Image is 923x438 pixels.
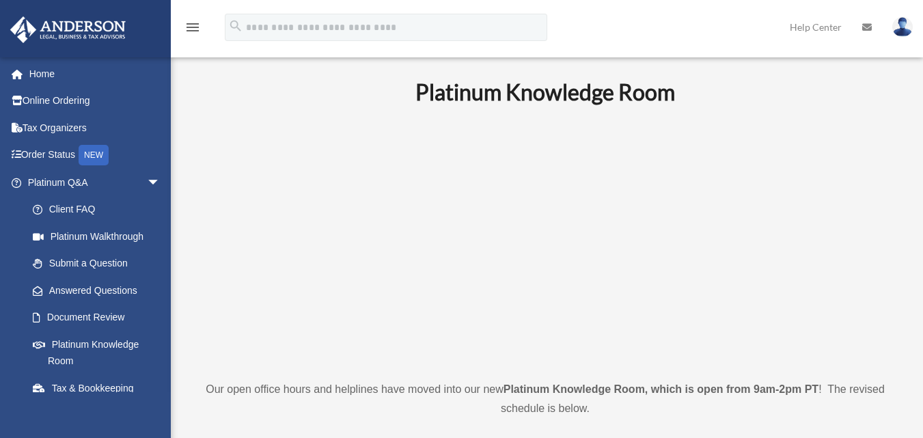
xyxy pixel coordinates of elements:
a: Order StatusNEW [10,141,181,169]
img: Anderson Advisors Platinum Portal [6,16,130,43]
a: Answered Questions [19,277,181,304]
a: Home [10,60,181,87]
a: menu [184,24,201,36]
a: Platinum Knowledge Room [19,331,174,374]
a: Client FAQ [19,196,181,223]
div: NEW [79,145,109,165]
a: Online Ordering [10,87,181,115]
i: search [228,18,243,33]
a: Document Review [19,304,181,331]
b: Platinum Knowledge Room [415,79,675,105]
a: Tax & Bookkeeping Packages [19,374,181,418]
a: Tax Organizers [10,114,181,141]
strong: Platinum Knowledge Room, which is open from 9am-2pm PT [504,383,818,395]
iframe: 231110_Toby_KnowledgeRoom [340,124,750,355]
span: arrow_drop_down [147,169,174,197]
a: Platinum Q&Aarrow_drop_down [10,169,181,196]
p: Our open office hours and helplines have moved into our new ! The revised schedule is below. [195,380,896,418]
img: User Pic [892,17,913,37]
a: Submit a Question [19,250,181,277]
i: menu [184,19,201,36]
a: Platinum Walkthrough [19,223,181,250]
